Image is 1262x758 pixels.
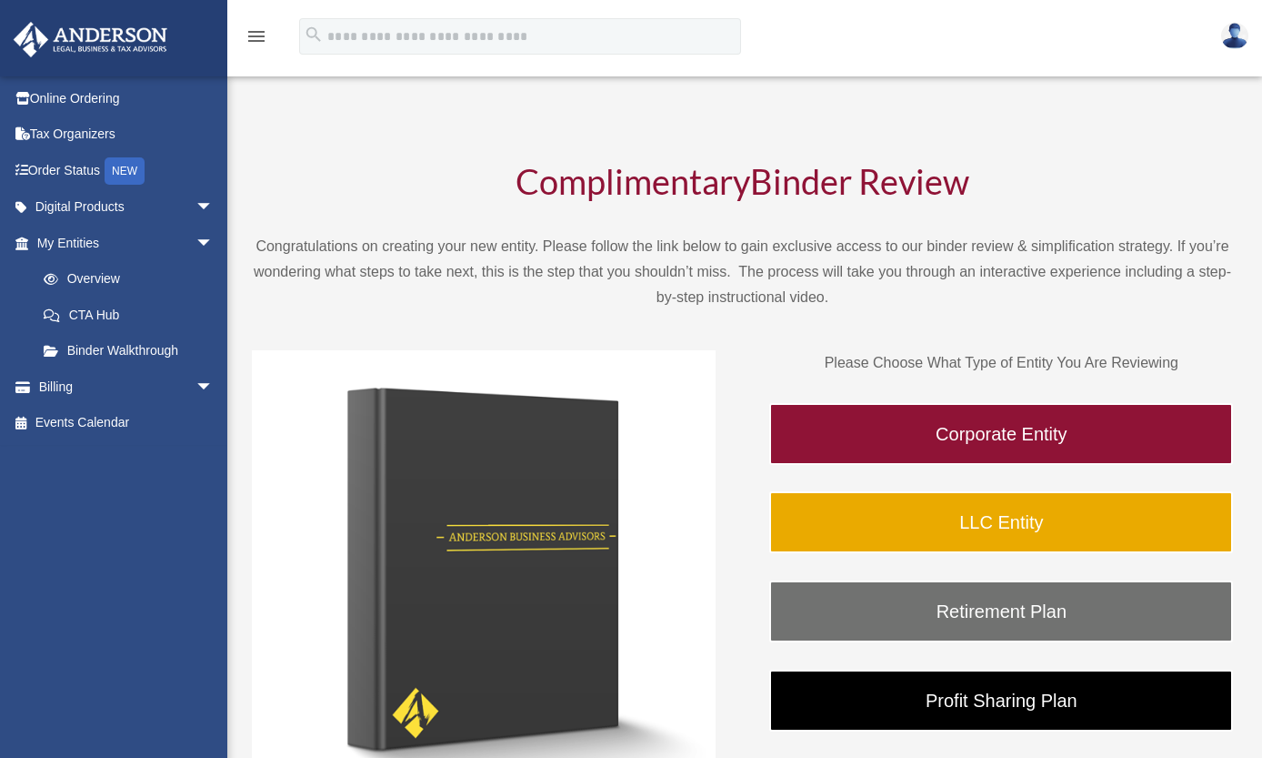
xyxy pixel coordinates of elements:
a: Profit Sharing Plan [769,670,1233,732]
a: menu [245,32,267,47]
a: Retirement Plan [769,581,1233,642]
a: Events Calendar [13,405,241,441]
a: Order StatusNEW [13,152,241,189]
span: Binder Review [750,160,969,202]
i: search [304,25,324,45]
span: arrow_drop_down [195,189,232,227]
img: Anderson Advisors Platinum Portal [8,22,173,57]
a: Tax Organizers [13,116,241,153]
span: arrow_drop_down [195,369,232,406]
a: Overview [25,261,241,298]
a: Corporate Entity [769,403,1233,465]
i: menu [245,25,267,47]
a: Online Ordering [13,80,241,116]
img: User Pic [1221,23,1248,49]
a: Binder Walkthrough [25,333,232,369]
span: Complimentary [516,160,750,202]
div: NEW [105,157,145,185]
a: CTA Hub [25,297,241,333]
p: Congratulations on creating your new entity. Please follow the link below to gain exclusive acces... [252,234,1234,310]
a: My Entitiesarrow_drop_down [13,225,241,261]
a: Billingarrow_drop_down [13,369,241,405]
span: arrow_drop_down [195,225,232,262]
a: Digital Productsarrow_drop_down [13,189,241,226]
a: LLC Entity [769,491,1233,553]
p: Please Choose What Type of Entity You Are Reviewing [769,350,1233,376]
